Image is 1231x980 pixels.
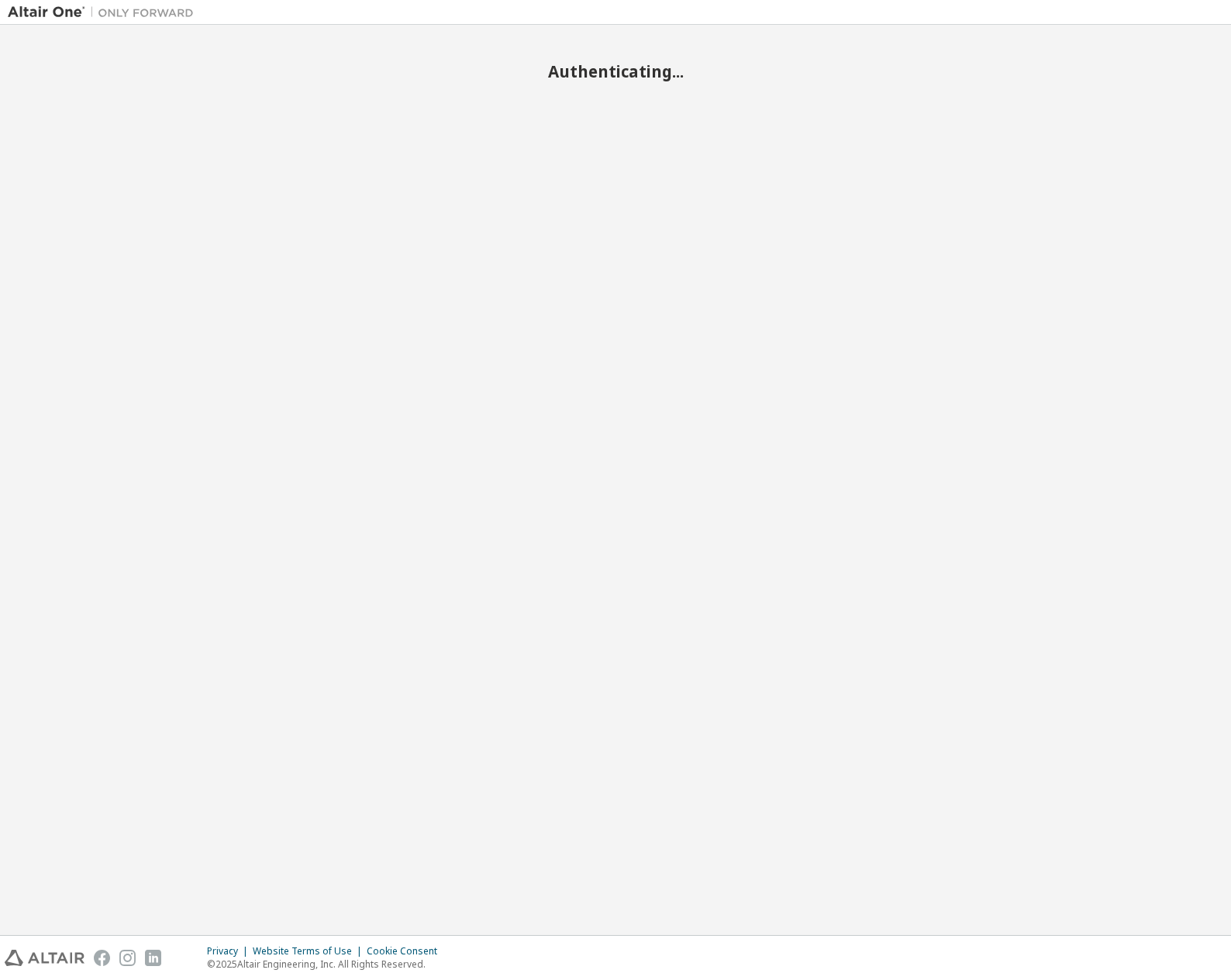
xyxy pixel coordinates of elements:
[145,950,161,966] img: linkedin.svg
[8,5,202,20] img: Altair One
[367,945,447,958] div: Cookie Consent
[207,945,253,958] div: Privacy
[5,950,84,966] img: altair_logo.svg
[253,945,367,958] div: Website Terms of Use
[8,61,1223,81] h2: Authenticating...
[94,950,110,966] img: facebook.svg
[207,958,447,971] p: © 2025 Altair Engineering, Inc. All Rights Reserved.
[119,950,136,966] img: instagram.svg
